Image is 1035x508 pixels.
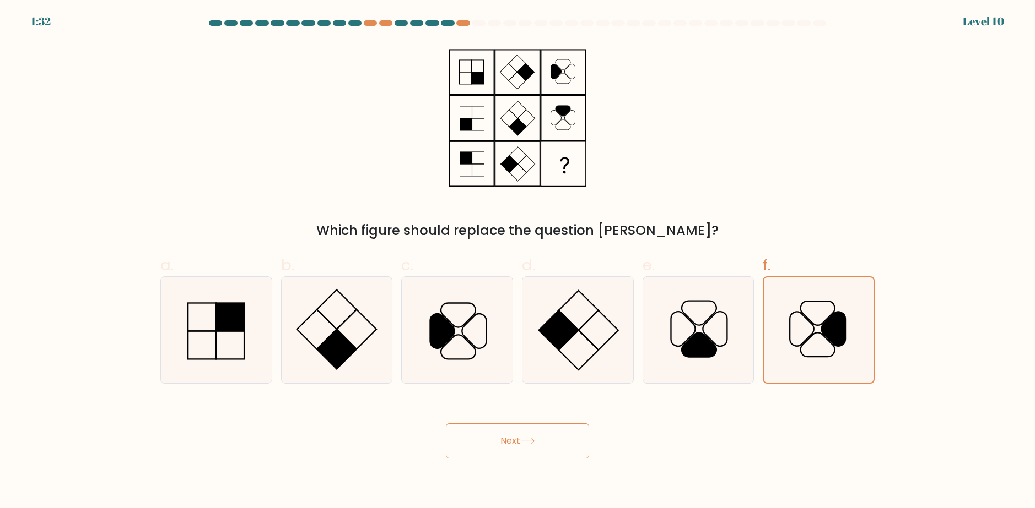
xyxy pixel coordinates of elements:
[281,254,294,276] span: b.
[160,254,174,276] span: a.
[167,221,868,241] div: Which figure should replace the question [PERSON_NAME]?
[31,13,51,30] div: 1:32
[963,13,1004,30] div: Level 10
[763,254,770,276] span: f.
[446,423,589,458] button: Next
[401,254,413,276] span: c.
[522,254,535,276] span: d.
[643,254,655,276] span: e.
